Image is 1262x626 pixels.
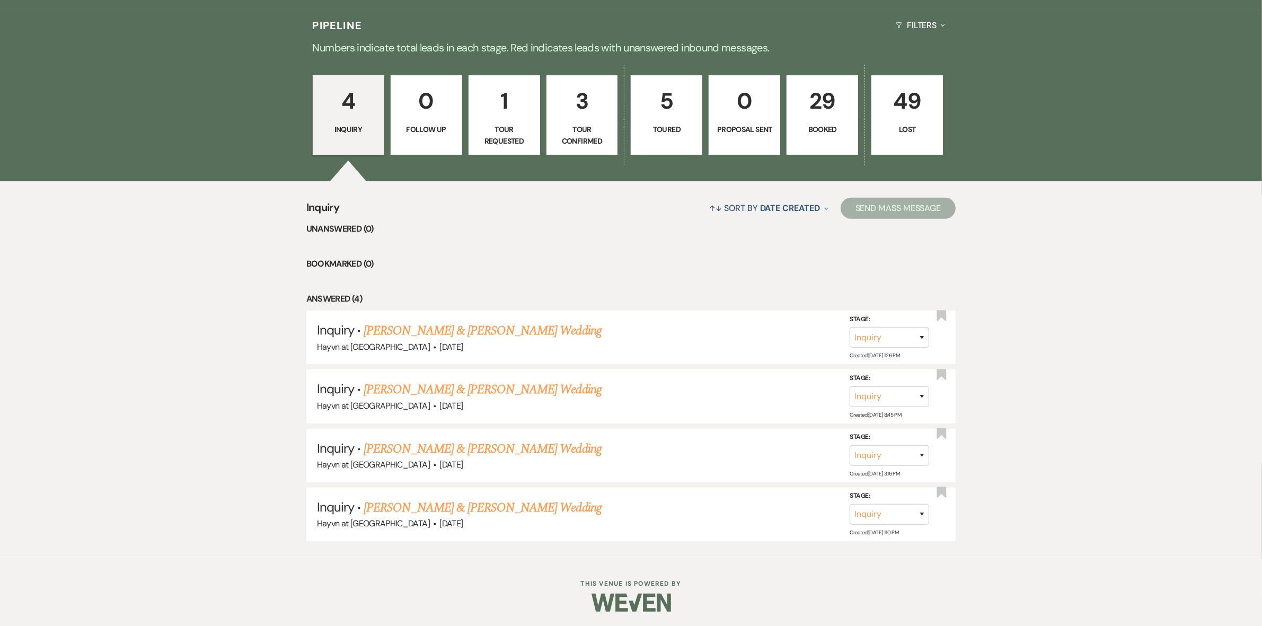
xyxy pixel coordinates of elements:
a: 29Booked [787,75,858,155]
p: Numbers indicate total leads in each stage. Red indicates leads with unanswered inbound messages. [250,39,1013,56]
span: Hayvn at [GEOGRAPHIC_DATA] [317,400,430,411]
a: [PERSON_NAME] & [PERSON_NAME] Wedding [364,380,601,399]
p: Inquiry [320,124,377,135]
label: Stage: [850,373,929,384]
label: Stage: [850,314,929,325]
p: 4 [320,83,377,119]
p: Booked [793,124,851,135]
span: Inquiry [317,322,354,338]
a: [PERSON_NAME] & [PERSON_NAME] Wedding [364,321,601,340]
a: 49Lost [871,75,943,155]
p: 49 [878,83,936,119]
h3: Pipeline [313,18,363,33]
span: Inquiry [306,199,340,222]
a: [PERSON_NAME] & [PERSON_NAME] Wedding [364,439,601,459]
p: Proposal Sent [716,124,773,135]
label: Stage: [850,431,929,443]
a: 0Proposal Sent [709,75,780,155]
li: Bookmarked (0) [306,257,956,271]
span: Inquiry [317,381,354,397]
button: Sort By Date Created [705,194,832,222]
span: Date Created [760,202,820,214]
p: Tour Confirmed [553,124,611,147]
a: 0Follow Up [391,75,462,155]
span: Inquiry [317,499,354,515]
a: 1Tour Requested [469,75,540,155]
span: Created: [DATE] 8:45 PM [850,411,901,418]
span: [DATE] [439,459,463,470]
a: 5Toured [631,75,702,155]
span: ↑↓ [709,202,722,214]
span: Created: [DATE] 1:26 PM [850,352,899,359]
button: Filters [892,11,949,39]
span: Created: [DATE] 3:16 PM [850,470,899,477]
p: Follow Up [398,124,455,135]
a: [PERSON_NAME] & [PERSON_NAME] Wedding [364,498,601,517]
a: 3Tour Confirmed [546,75,618,155]
p: 1 [475,83,533,119]
button: Send Mass Message [841,198,956,219]
a: 4Inquiry [313,75,384,155]
label: Stage: [850,490,929,502]
span: [DATE] [439,400,463,411]
p: 29 [793,83,851,119]
p: 3 [553,83,611,119]
p: 5 [638,83,695,119]
p: 0 [398,83,455,119]
span: [DATE] [439,518,463,529]
li: Answered (4) [306,292,956,306]
span: Hayvn at [GEOGRAPHIC_DATA] [317,518,430,529]
span: Hayvn at [GEOGRAPHIC_DATA] [317,459,430,470]
p: Lost [878,124,936,135]
span: Created: [DATE] 1:10 PM [850,529,898,536]
span: Hayvn at [GEOGRAPHIC_DATA] [317,341,430,352]
span: [DATE] [439,341,463,352]
p: Toured [638,124,695,135]
li: Unanswered (0) [306,222,956,236]
p: 0 [716,83,773,119]
img: Weven Logo [592,584,671,621]
p: Tour Requested [475,124,533,147]
span: Inquiry [317,440,354,456]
